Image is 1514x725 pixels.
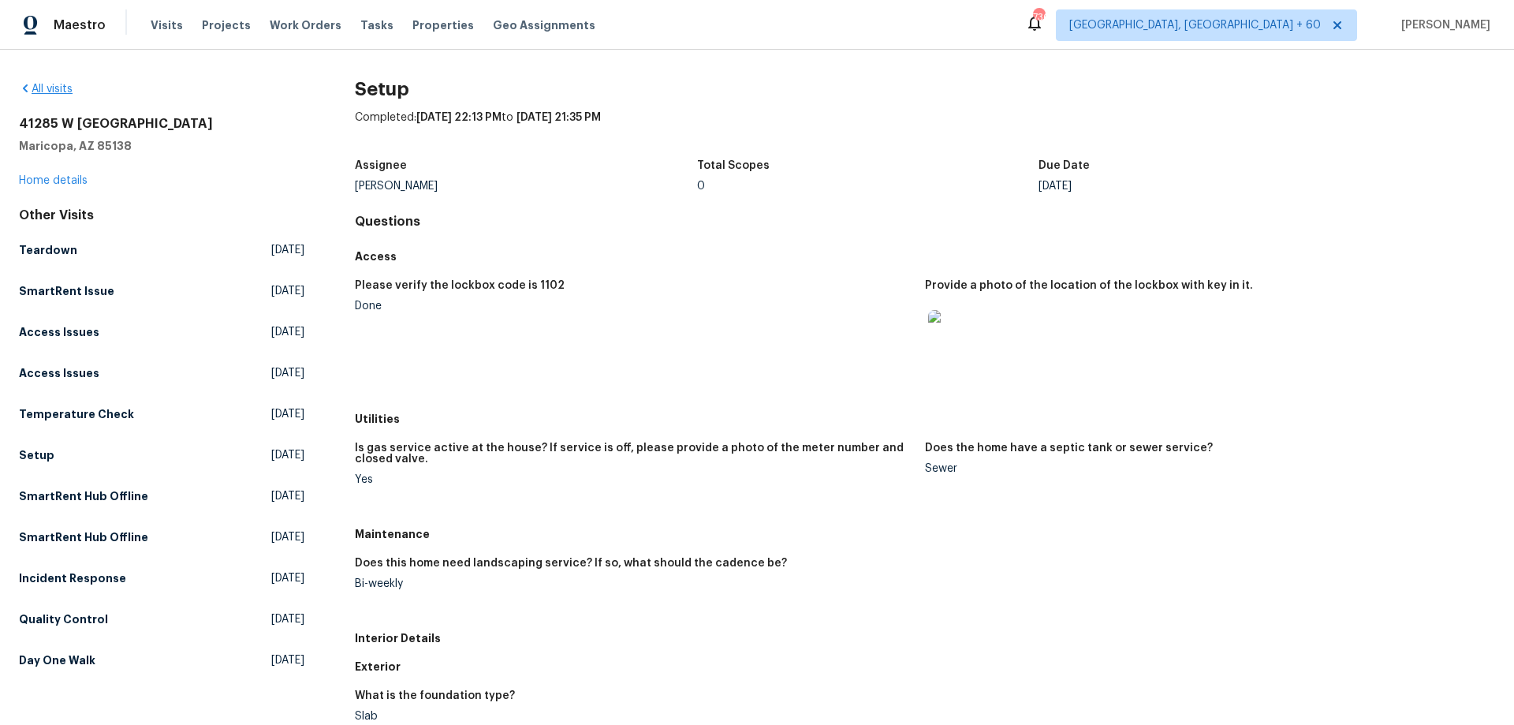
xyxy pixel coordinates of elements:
h5: Access Issues [19,365,99,381]
a: Temperature Check[DATE] [19,400,304,428]
a: Home details [19,175,88,186]
span: [DATE] [271,365,304,381]
div: Completed: to [355,110,1495,151]
span: Properties [412,17,474,33]
h5: Is gas service active at the house? If service is off, please provide a photo of the meter number... [355,443,912,465]
div: Done [355,301,912,312]
h5: What is the foundation type? [355,690,515,701]
a: Setup[DATE] [19,441,304,469]
span: [DATE] [271,570,304,586]
h5: Due Date [1039,160,1090,171]
span: [DATE] [271,652,304,668]
span: Geo Assignments [493,17,595,33]
h2: Setup [355,81,1495,97]
div: 736 [1033,9,1044,25]
a: SmartRent Hub Offline[DATE] [19,523,304,551]
h5: Incident Response [19,570,126,586]
a: SmartRent Issue[DATE] [19,277,304,305]
span: [DATE] 21:35 PM [516,112,601,123]
span: [DATE] [271,283,304,299]
h4: Questions [355,214,1495,230]
div: Yes [355,474,912,485]
div: [DATE] [1039,181,1381,192]
span: [DATE] [271,488,304,504]
h5: SmartRent Hub Offline [19,529,148,545]
h5: Maintenance [355,526,1495,542]
h5: Access Issues [19,324,99,340]
h5: Provide a photo of the location of the lockbox with key in it. [925,280,1253,291]
h5: Access [355,249,1495,264]
span: [DATE] 22:13 PM [416,112,502,123]
div: Bi-weekly [355,578,912,589]
a: Incident Response[DATE] [19,564,304,592]
h5: Interior Details [355,630,1495,646]
a: Day One Walk[DATE] [19,646,304,675]
h5: SmartRent Hub Offline [19,488,148,504]
span: [GEOGRAPHIC_DATA], [GEOGRAPHIC_DATA] + 60 [1069,17,1321,33]
div: 0 [697,181,1039,192]
h5: Exterior [355,659,1495,675]
a: SmartRent Hub Offline[DATE] [19,482,304,510]
span: Visits [151,17,183,33]
h5: Maricopa, AZ 85138 [19,138,304,154]
span: [DATE] [271,324,304,340]
h5: Quality Control [19,611,108,627]
h5: Temperature Check [19,406,134,422]
h5: Total Scopes [697,160,770,171]
span: [PERSON_NAME] [1395,17,1490,33]
a: Access Issues[DATE] [19,359,304,387]
h5: Does the home have a septic tank or sewer service? [925,443,1213,454]
span: [DATE] [271,529,304,545]
h5: Teardown [19,242,77,258]
h2: 41285 W [GEOGRAPHIC_DATA] [19,116,304,132]
h5: Utilities [355,411,1495,427]
span: [DATE] [271,447,304,463]
h5: Day One Walk [19,652,95,668]
h5: SmartRent Issue [19,283,114,299]
span: [DATE] [271,242,304,258]
a: All visits [19,84,73,95]
span: Maestro [54,17,106,33]
div: [PERSON_NAME] [355,181,697,192]
h5: Please verify the lockbox code is 1102 [355,280,565,291]
div: Slab [355,711,912,722]
span: [DATE] [271,611,304,627]
h5: Setup [19,447,54,463]
span: [DATE] [271,406,304,422]
span: Work Orders [270,17,341,33]
a: Teardown[DATE] [19,236,304,264]
h5: Assignee [355,160,407,171]
div: Other Visits [19,207,304,223]
a: Access Issues[DATE] [19,318,304,346]
span: Tasks [360,20,393,31]
div: Sewer [925,463,1482,474]
a: Quality Control[DATE] [19,605,304,633]
h5: Does this home need landscaping service? If so, what should the cadence be? [355,558,787,569]
span: Projects [202,17,251,33]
